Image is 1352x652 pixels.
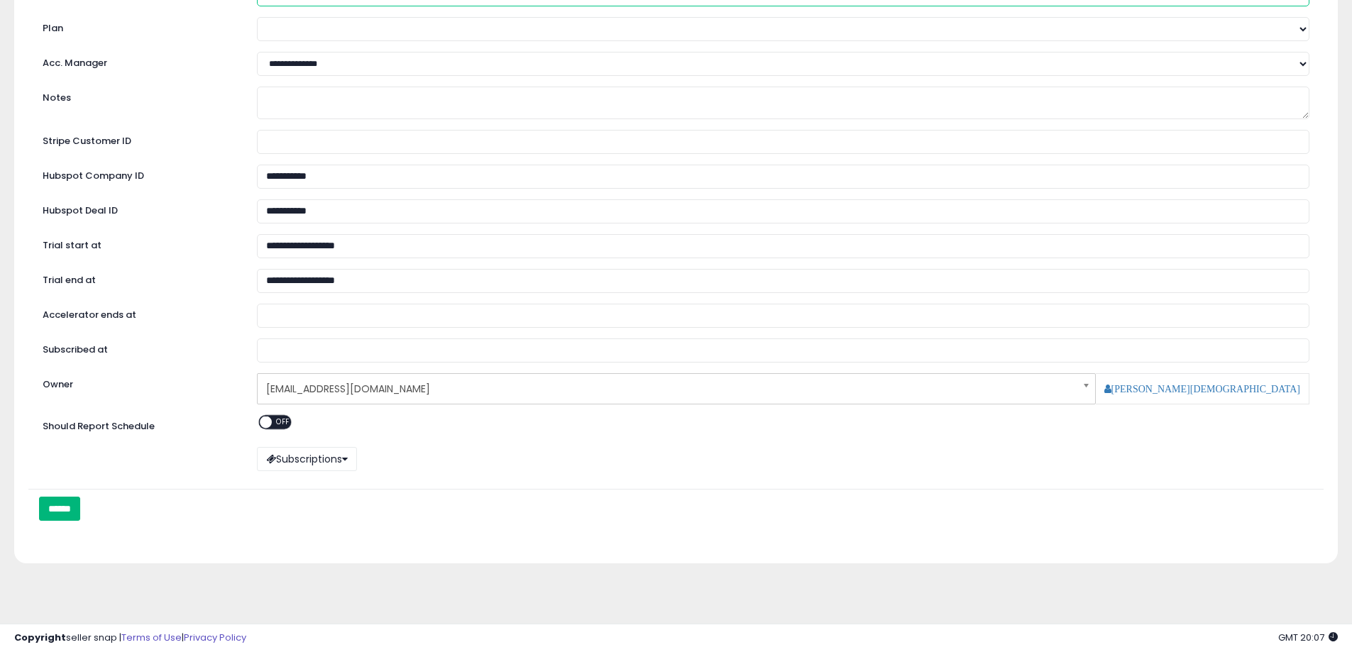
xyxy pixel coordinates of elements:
label: Trial start at [32,234,246,253]
span: 2025-08-11 20:07 GMT [1278,631,1338,644]
label: Notes [32,87,246,105]
label: Hubspot Company ID [32,165,246,183]
div: seller snap | | [14,631,246,645]
label: Subscribed at [32,338,246,357]
label: Hubspot Deal ID [32,199,246,218]
label: Accelerator ends at [32,304,246,322]
label: Should Report Schedule [43,420,155,433]
label: Trial end at [32,269,246,287]
label: Stripe Customer ID [32,130,246,148]
span: [EMAIL_ADDRESS][DOMAIN_NAME] [266,377,1067,401]
a: Terms of Use [121,631,182,644]
strong: Copyright [14,631,66,644]
label: Acc. Manager [32,52,246,70]
label: Owner [43,378,73,392]
span: OFF [273,416,295,428]
button: Subscriptions [257,447,357,471]
label: Plan [32,17,246,35]
a: Privacy Policy [184,631,246,644]
a: [PERSON_NAME][DEMOGRAPHIC_DATA] [1104,384,1300,394]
